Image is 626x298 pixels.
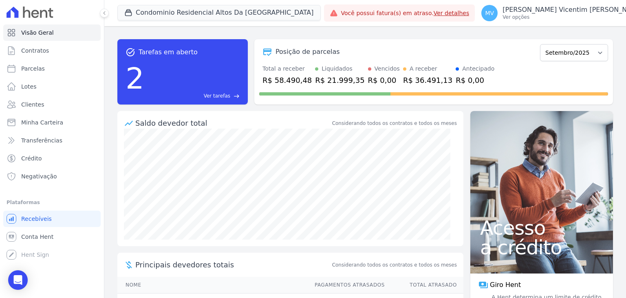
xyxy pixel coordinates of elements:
[21,29,54,37] span: Visão Geral
[21,118,63,127] span: Minha Carteira
[262,75,312,86] div: R$ 58.490,48
[3,42,101,59] a: Contratos
[276,47,340,57] div: Posição de parcelas
[204,92,230,100] span: Ver tarefas
[3,168,101,185] a: Negativação
[7,198,97,207] div: Plataformas
[485,10,494,16] span: MV
[410,64,437,73] div: A receber
[21,215,52,223] span: Recebíveis
[332,261,457,269] span: Considerando todos os contratos e todos os meses
[403,75,452,86] div: R$ 36.491,13
[21,233,53,241] span: Conta Hent
[117,5,321,20] button: Condominio Residencial Altos Da [GEOGRAPHIC_DATA]
[3,150,101,167] a: Crédito
[307,277,385,294] th: Pagamentos Atrasados
[21,136,62,145] span: Transferências
[126,57,144,100] div: 2
[434,10,469,16] a: Ver detalhes
[3,24,101,41] a: Visão Geral
[262,64,312,73] div: Total a receber
[332,120,457,127] div: Considerando todos os contratos e todos os meses
[456,75,494,86] div: R$ 0,00
[21,64,45,73] span: Parcelas
[8,270,28,290] div: Open Intercom Messenger
[490,280,521,290] span: Giro Hent
[375,64,400,73] div: Vencidos
[21,47,49,55] span: Contratos
[480,238,603,257] span: a crédito
[315,75,364,86] div: R$ 21.999,35
[135,259,331,270] span: Principais devedores totais
[21,100,44,109] span: Clientes
[480,218,603,238] span: Acesso
[3,132,101,149] a: Transferências
[341,9,469,18] span: Você possui fatura(s) em atraso.
[368,75,400,86] div: R$ 0,00
[126,47,135,57] span: task_alt
[148,92,240,100] a: Ver tarefas east
[135,118,331,129] div: Saldo devedor total
[385,277,463,294] th: Total Atrasado
[3,96,101,113] a: Clientes
[21,82,37,91] span: Lotes
[3,114,101,131] a: Minha Carteira
[117,277,307,294] th: Nome
[462,64,494,73] div: Antecipado
[322,64,353,73] div: Liquidados
[3,60,101,77] a: Parcelas
[3,78,101,95] a: Lotes
[234,93,240,99] span: east
[21,172,57,180] span: Negativação
[139,47,198,57] span: Tarefas em aberto
[3,211,101,227] a: Recebíveis
[3,229,101,245] a: Conta Hent
[21,154,42,162] span: Crédito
